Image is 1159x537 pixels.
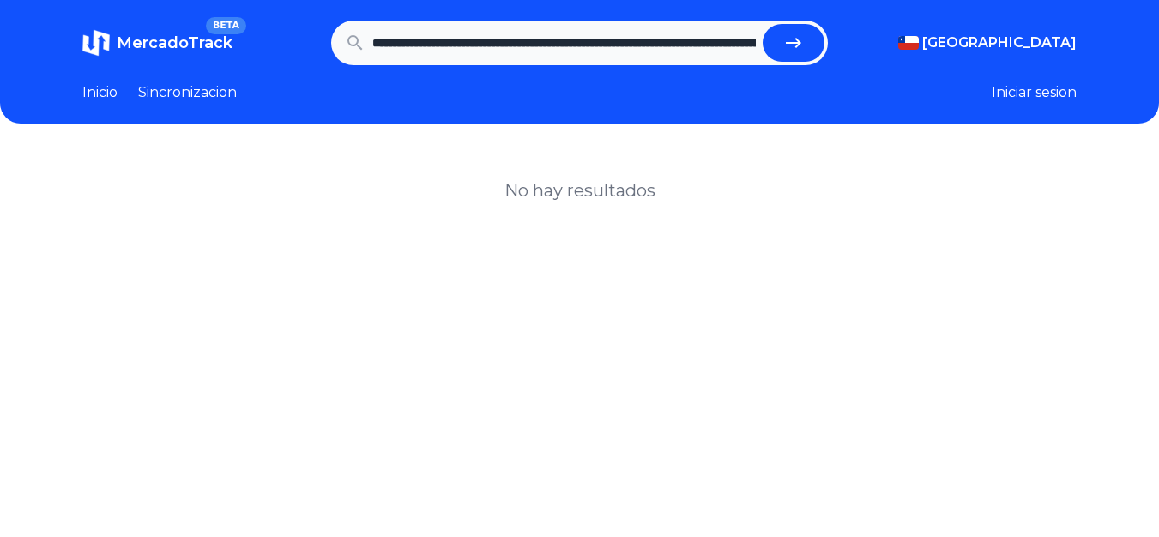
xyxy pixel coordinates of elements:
[138,82,237,103] a: Sincronizacion
[117,33,232,52] span: MercadoTrack
[898,33,1077,53] button: [GEOGRAPHIC_DATA]
[82,29,110,57] img: MercadoTrack
[206,17,246,34] span: BETA
[82,82,118,103] a: Inicio
[898,36,919,50] img: Chile
[992,82,1077,103] button: Iniciar sesion
[504,178,655,202] h1: No hay resultados
[82,29,232,57] a: MercadoTrackBETA
[922,33,1077,53] span: [GEOGRAPHIC_DATA]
